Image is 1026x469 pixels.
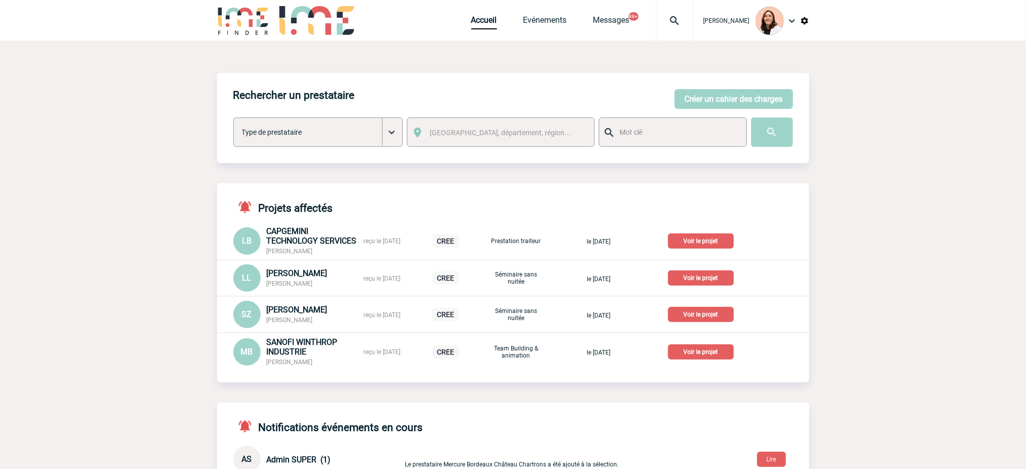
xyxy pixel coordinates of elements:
[668,236,738,245] a: Voir le projet
[523,15,567,29] a: Evénements
[668,309,738,319] a: Voir le projet
[618,126,737,139] input: Mot clé
[668,346,738,356] a: Voir le projet
[668,307,734,322] p: Voir le projet
[751,118,793,147] input: Submit
[668,272,738,282] a: Voir le projet
[242,454,252,464] span: AS
[405,451,643,468] p: Le prestataire Mercure Bordeaux Château Chartrons a été ajouté à la sélection.
[668,344,734,360] p: Voir le projet
[491,271,542,285] p: Séminaire sans nuitée
[364,348,401,356] span: reçu le [DATE]
[491,307,542,322] p: Séminaire sans nuitée
[587,349,610,356] span: le [DATE]
[432,308,460,321] p: CREE
[432,235,460,248] p: CREE
[432,345,460,359] p: CREE
[364,275,401,282] span: reçu le [DATE]
[242,236,252,246] span: LB
[267,359,313,366] span: [PERSON_NAME]
[241,347,253,357] span: MB
[629,12,639,21] button: 99+
[749,454,794,463] a: Lire
[267,337,338,357] span: SANOFI WINTHROP INDUSTRIE
[432,271,460,285] p: CREE
[267,455,331,464] span: Admin SUPER (1)
[757,452,786,467] button: Lire
[233,200,333,214] h4: Projets affectés
[267,317,313,324] span: [PERSON_NAME]
[491,238,542,245] p: Prestation traiteur
[491,345,542,359] p: Team Building & animation
[668,233,734,249] p: Voir le projet
[430,129,570,137] span: [GEOGRAPHIC_DATA], département, région...
[267,268,327,278] span: [PERSON_NAME]
[587,238,610,245] span: le [DATE]
[471,15,497,29] a: Accueil
[267,226,357,246] span: CAPGEMINI TECHNOLOGY SERVICES
[217,6,270,35] img: IME-Finder
[242,309,252,319] span: SZ
[233,454,643,463] a: AS Admin SUPER (1) Le prestataire Mercure Bordeaux Château Chartrons a été ajouté à la sélection.
[267,280,313,287] span: [PERSON_NAME]
[237,419,259,434] img: notifications-active-24-px-r.png
[237,200,259,214] img: notifications-active-24-px-r.png
[593,15,630,29] a: Messages
[364,238,401,245] span: reçu le [DATE]
[704,17,750,24] span: [PERSON_NAME]
[233,419,423,434] h4: Notifications événements en cours
[233,89,355,101] h4: Rechercher un prestataire
[242,273,252,283] span: LL
[267,248,313,255] span: [PERSON_NAME]
[668,270,734,286] p: Voir le projet
[756,7,784,35] img: 129834-0.png
[587,276,610,283] span: le [DATE]
[587,312,610,319] span: le [DATE]
[364,311,401,319] span: reçu le [DATE]
[267,305,327,315] span: [PERSON_NAME]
